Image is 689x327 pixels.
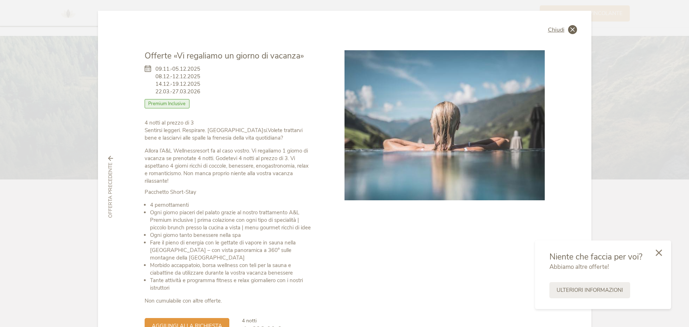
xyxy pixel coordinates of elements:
[150,201,313,209] li: 4 pernottamenti
[242,317,257,324] span: 4 notti
[344,50,545,200] img: Offerte «Vi regaliamo un giorno di vacanza»
[107,163,114,218] span: Offerta precedente
[557,286,623,294] span: Ulteriori informazioni
[145,188,196,196] strong: Pacchetto Short-Stay
[145,119,194,126] strong: 4 notti al prezzo di 3
[150,239,313,262] li: Fare il pieno di energia con le gettate di vapore in sauna nella [GEOGRAPHIC_DATA] – con vista pa...
[150,232,313,239] li: Ogni giorno tanto benessere nella spa
[145,297,222,304] strong: Non cumulabile con altre offerte.
[145,99,190,108] span: Premium Inclusive
[145,147,313,185] p: Allora l’A&L Wellnessresort fa al caso vostro. Vi regaliamo 1 giorno di vacanza se prenotate 4 no...
[150,277,313,292] li: Tante attività e programma fitness e relax giornaliero con i nostri istruttori
[155,65,200,95] span: 09.11.-05.12.2025 08.12.-12.12.2025 14.12.-19.12.2025 22.03.-27.03.2026
[549,282,630,298] a: Ulteriori informazioni
[150,209,313,232] li: Ogni giorno piaceri del palato grazie al nostro trattamento A&L Premium inclusive | prima colazio...
[549,251,642,262] span: Niente che faccia per voi?
[150,262,313,277] li: Morbido accappatoio, borsa wellness con teli per la sauna e ciabattine da utilizzare durante la v...
[145,50,304,61] span: Offerte «Vi regaliamo un giorno di vacanza»
[145,119,313,142] p: Sentirsi leggeri. Respirare. [GEOGRAPHIC_DATA]si.
[145,127,303,141] strong: Volete trattarvi bene e lasciarvi alle spalle la frenesia della vita quotidiana?
[549,263,609,271] span: Abbiamo altre offerte!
